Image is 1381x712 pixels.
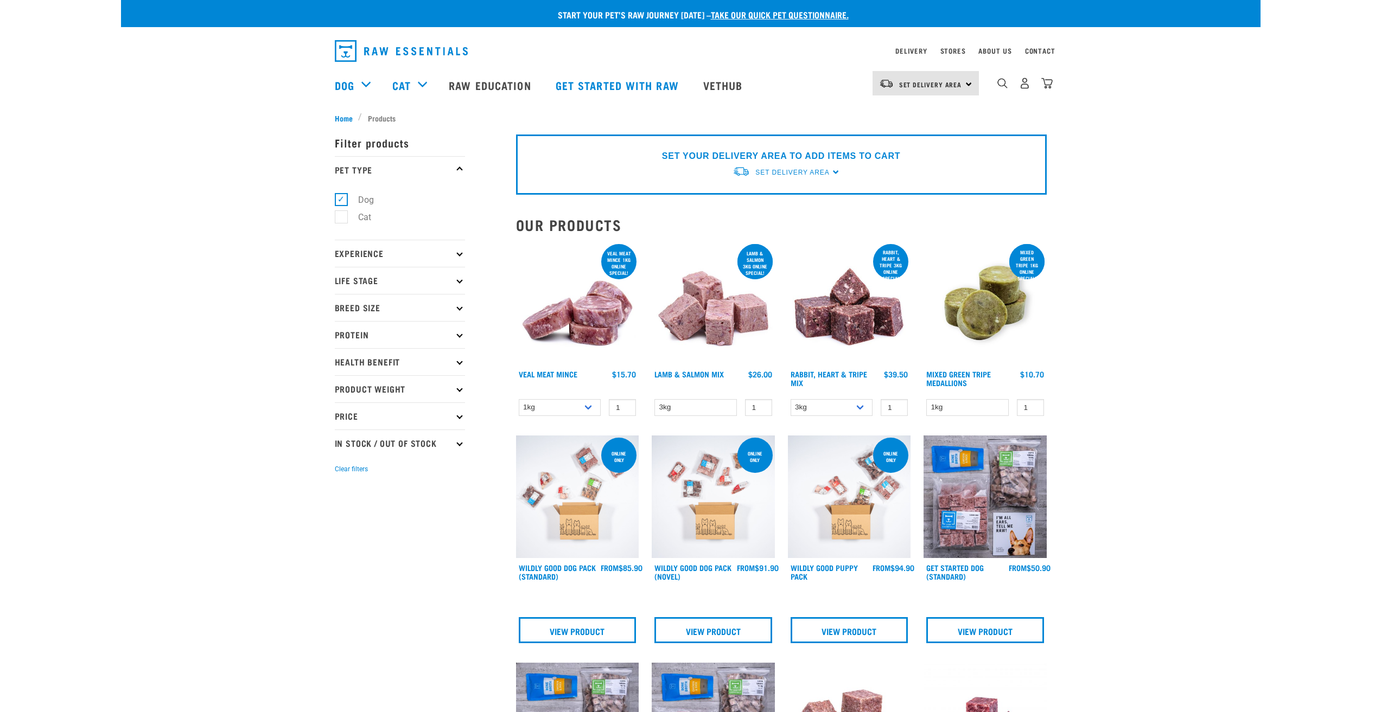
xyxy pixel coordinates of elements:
input: 1 [745,399,772,416]
div: $26.00 [748,370,772,379]
p: Breed Size [335,294,465,321]
a: Veal Meat Mince [519,372,577,376]
a: Home [335,112,359,124]
p: Pet Type [335,156,465,183]
div: $15.70 [612,370,636,379]
nav: dropdown navigation [121,63,1261,107]
div: Online Only [737,445,773,468]
label: Dog [341,193,378,207]
a: Raw Education [438,63,544,107]
a: Delivery [895,49,927,53]
p: Filter products [335,129,465,156]
img: Puppy 0 2sec [788,435,911,559]
div: $39.50 [884,370,908,379]
button: Clear filters [335,464,368,474]
span: FROM [1009,566,1027,569]
label: Cat [341,210,376,224]
div: $50.90 [1009,563,1051,572]
a: View Product [791,617,908,643]
input: 1 [881,399,908,416]
p: Start your pet’s raw journey [DATE] – [129,8,1269,21]
nav: breadcrumbs [335,112,1047,124]
input: 1 [609,399,636,416]
div: Lamb & Salmon 3kg online special! [737,245,773,281]
div: $85.90 [601,563,642,572]
h2: Our Products [516,216,1047,233]
a: View Product [519,617,637,643]
span: Home [335,112,353,124]
nav: dropdown navigation [326,36,1055,66]
img: user.png [1019,78,1030,89]
a: Wildly Good Dog Pack (Standard) [519,566,596,578]
span: Set Delivery Area [755,169,829,176]
p: Health Benefit [335,348,465,375]
a: Mixed Green Tripe Medallions [926,372,991,384]
div: Online Only [601,445,637,468]
img: Dog Novel 0 2sec [652,435,775,559]
div: Veal Meat mince 1kg online special! [601,245,637,281]
img: van-moving.png [879,79,894,88]
a: View Product [654,617,772,643]
a: Vethub [692,63,756,107]
a: Stores [940,49,966,53]
a: View Product [926,617,1044,643]
a: Get Started Dog (Standard) [926,566,984,578]
img: home-icon-1@2x.png [997,78,1008,88]
a: Rabbit, Heart & Tripe Mix [791,372,867,384]
div: $91.90 [737,563,779,572]
p: In Stock / Out Of Stock [335,429,465,457]
a: About Us [978,49,1011,53]
a: Contact [1025,49,1055,53]
div: $10.70 [1020,370,1044,379]
img: van-moving.png [733,166,750,177]
a: Lamb & Salmon Mix [654,372,724,376]
span: FROM [737,566,755,569]
a: Wildly Good Puppy Pack [791,566,858,578]
p: SET YOUR DELIVERY AREA TO ADD ITEMS TO CART [662,150,900,163]
p: Product Weight [335,375,465,402]
span: FROM [873,566,890,569]
a: take our quick pet questionnaire. [711,12,849,17]
img: 1175 Rabbit Heart Tripe Mix 01 [788,242,911,365]
a: Cat [392,77,411,93]
span: FROM [601,566,619,569]
img: 1029 Lamb Salmon Mix 01 [652,242,775,365]
img: Raw Essentials Logo [335,40,468,62]
p: Protein [335,321,465,348]
div: Mixed Green Tripe 1kg online special! [1009,244,1045,286]
img: home-icon@2x.png [1041,78,1053,89]
img: NSP Dog Standard Update [924,435,1047,559]
img: 1160 Veal Meat Mince Medallions 01 [516,242,639,365]
p: Price [335,402,465,429]
p: Experience [335,240,465,267]
img: Mixed Green Tripe [924,242,1047,365]
div: Online Only [873,445,908,468]
span: Set Delivery Area [899,82,962,86]
div: $94.90 [873,563,914,572]
input: 1 [1017,399,1044,416]
a: Wildly Good Dog Pack (Novel) [654,566,731,578]
a: Get started with Raw [545,63,692,107]
a: Dog [335,77,354,93]
div: Rabbit, Heart & Tripe 3kg online special [873,244,908,286]
img: Dog 0 2sec [516,435,639,559]
p: Life Stage [335,267,465,294]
